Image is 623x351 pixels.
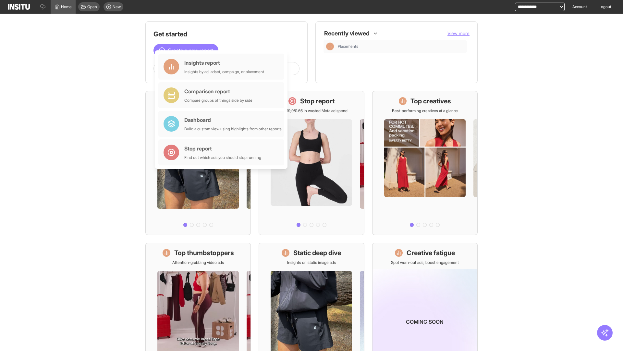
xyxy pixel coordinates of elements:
[338,44,358,49] span: Placements
[8,4,30,10] img: Logo
[287,260,336,265] p: Insights on static image ads
[168,46,213,54] span: Create a new report
[184,59,264,67] div: Insights report
[184,126,282,132] div: Build a custom view using highlights from other reports
[372,91,478,235] a: Top creativesBest-performing creatives at a glance
[326,43,334,50] div: Insights
[184,87,252,95] div: Comparison report
[153,30,299,39] h1: Get started
[87,4,97,9] span: Open
[113,4,121,9] span: New
[184,116,282,124] div: Dashboard
[338,44,464,49] span: Placements
[172,260,224,265] p: Attention-grabbing video ads
[259,91,364,235] a: Stop reportSave £19,981.66 in wasted Meta ad spend
[174,248,234,257] h1: Top thumbstoppers
[293,248,341,257] h1: Static deep dive
[447,30,470,37] button: View more
[61,4,72,9] span: Home
[145,91,251,235] a: What's live nowSee all active ads instantly
[153,44,218,57] button: Create a new report
[184,155,261,160] div: Find out which ads you should stop running
[410,97,451,106] h1: Top creatives
[184,98,252,103] div: Compare groups of things side by side
[392,108,458,113] p: Best-performing creatives at a glance
[300,97,335,106] h1: Stop report
[184,69,264,74] div: Insights by ad, adset, campaign, or placement
[275,108,348,113] p: Save £19,981.66 in wasted Meta ad spend
[447,31,470,36] span: View more
[184,145,261,152] div: Stop report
